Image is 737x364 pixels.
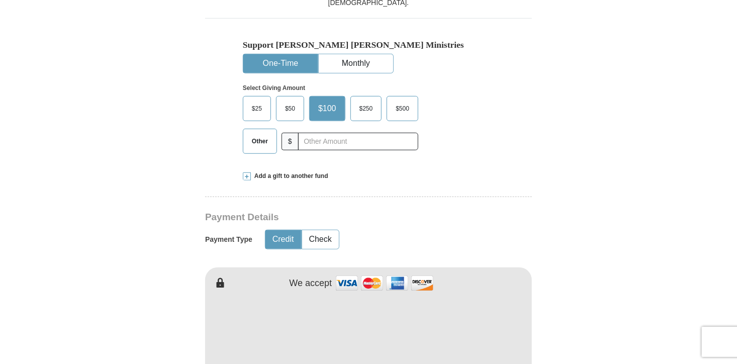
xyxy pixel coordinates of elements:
h4: We accept [290,278,332,289]
span: $250 [354,101,378,116]
span: Other [247,134,273,149]
span: $500 [391,101,414,116]
button: Monthly [319,54,393,73]
button: Check [302,230,339,249]
h3: Payment Details [205,212,462,223]
input: Other Amount [298,133,418,150]
strong: Select Giving Amount [243,84,305,92]
button: Credit [265,230,301,249]
span: $25 [247,101,267,116]
span: $100 [313,101,341,116]
span: $ [282,133,299,150]
img: credit cards accepted [334,272,435,294]
span: $50 [280,101,300,116]
button: One-Time [243,54,318,73]
span: Add a gift to another fund [251,172,328,180]
h5: Payment Type [205,235,252,244]
h5: Support [PERSON_NAME] [PERSON_NAME] Ministries [243,40,494,50]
